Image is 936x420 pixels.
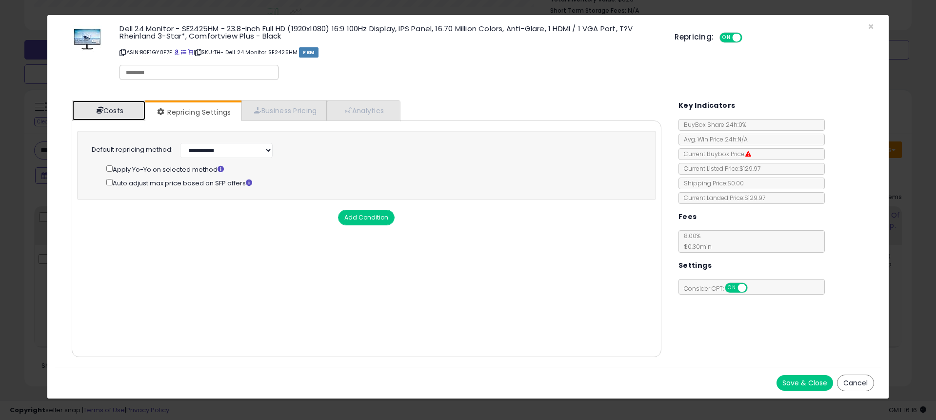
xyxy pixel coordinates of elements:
[119,44,660,60] p: ASIN: B0F1GY8F7F | SKU: TH- Dell 24 Monitor SE2425HM
[181,48,186,56] a: All offer listings
[837,375,874,391] button: Cancel
[679,120,746,129] span: BuyBox Share 24h: 0%
[679,242,712,251] span: $0.30 min
[327,100,399,120] a: Analytics
[745,151,751,157] i: Suppressed Buy Box
[678,211,697,223] h5: Fees
[73,25,102,54] img: 41VXAW9cNqL._SL60_.jpg
[679,150,751,158] span: Current Buybox Price:
[678,260,712,272] h5: Settings
[741,34,757,42] span: OFF
[675,33,714,41] h5: Repricing:
[338,210,395,225] button: Add Condition
[678,100,736,112] h5: Key Indicators
[188,48,193,56] a: Your listing only
[679,135,748,143] span: Avg. Win Price 24h: N/A
[679,164,760,173] span: Current Listed Price: $129.97
[679,179,744,187] span: Shipping Price: $0.00
[868,20,874,34] span: ×
[174,48,179,56] a: BuyBox page
[679,194,765,202] span: Current Landed Price: $129.97
[679,232,712,251] span: 8.00 %
[106,177,640,188] div: Auto adjust max price based on SFP offers
[119,25,660,40] h3: Dell 24 Monitor - SE2425HM - 23.8-inch Full HD (1920x1080) 16:9 100Hz Display, IPS Panel, 16.70 M...
[726,284,738,292] span: ON
[746,284,761,292] span: OFF
[72,100,145,120] a: Costs
[241,100,327,120] a: Business Pricing
[145,102,241,122] a: Repricing Settings
[721,34,733,42] span: ON
[92,145,173,155] label: Default repricing method:
[679,284,760,293] span: Consider CPT:
[777,375,833,391] button: Save & Close
[299,47,319,58] span: FBM
[106,163,640,175] div: Apply Yo-Yo on selected method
